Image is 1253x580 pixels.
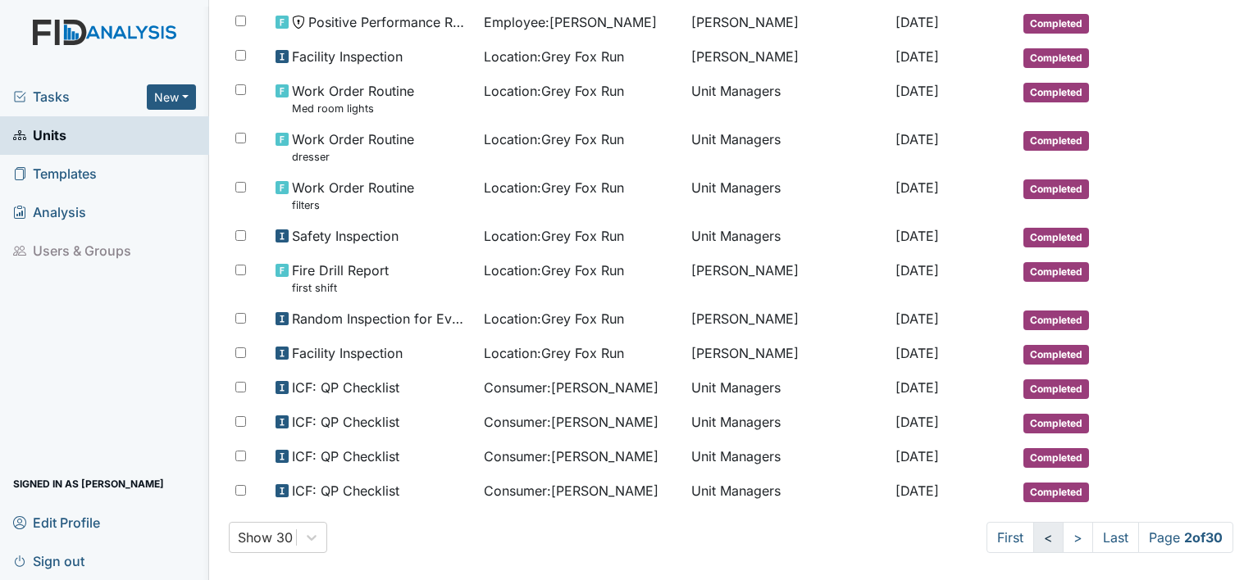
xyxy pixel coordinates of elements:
td: [PERSON_NAME] [685,40,889,75]
span: Completed [1023,262,1089,282]
span: Location : Grey Fox Run [484,226,624,246]
span: Fire Drill Report first shift [292,261,389,296]
span: Completed [1023,14,1089,34]
span: Facility Inspection [292,343,403,363]
span: Consumer : [PERSON_NAME] [484,412,658,432]
td: [PERSON_NAME] [685,6,889,40]
td: [PERSON_NAME] [685,254,889,302]
span: [DATE] [895,179,939,196]
span: Analysis [13,200,86,225]
span: [DATE] [895,48,939,65]
strong: 2 of 30 [1184,529,1223,546]
div: Show 30 [238,528,293,547]
span: Location : Grey Fox Run [484,343,624,363]
span: Completed [1023,48,1089,68]
span: [DATE] [895,310,939,327]
span: Completed [1023,414,1089,433]
small: Med room lights [292,101,414,116]
span: Page [1138,522,1233,553]
span: ICF: QP Checklist [292,446,399,466]
span: ICF: QP Checklist [292,378,399,397]
a: First [986,522,1034,553]
span: Work Order Routine dresser [292,129,414,165]
span: Location : Grey Fox Run [484,261,624,280]
span: [DATE] [895,14,939,30]
nav: task-pagination [986,522,1233,553]
td: Unit Managers [685,406,889,440]
span: Facility Inspection [292,47,403,66]
td: Unit Managers [685,75,889,123]
span: Completed [1023,483,1089,502]
span: Signed in as [PERSON_NAME] [13,471,164,496]
td: Unit Managers [685,123,889,171]
span: Templates [13,161,97,187]
span: [DATE] [895,448,939,464]
span: [DATE] [895,228,939,244]
a: < [1033,522,1064,553]
small: first shift [292,280,389,296]
span: ICF: QP Checklist [292,412,399,432]
small: filters [292,197,414,213]
span: [DATE] [895,345,939,361]
td: [PERSON_NAME] [685,337,889,371]
span: Completed [1023,83,1089,102]
span: Location : Grey Fox Run [484,47,624,66]
span: Edit Profile [13,510,100,535]
span: Random Inspection for Evening [292,309,471,329]
td: Unit Managers [685,220,889,254]
span: ICF: QP Checklist [292,481,399,501]
a: Last [1092,522,1139,553]
span: Completed [1023,179,1089,199]
span: Safety Inspection [292,226,399,246]
a: Tasks [13,87,147,106]
span: Location : Grey Fox Run [484,178,624,197]
span: Location : Grey Fox Run [484,129,624,149]
span: Consumer : [PERSON_NAME] [484,481,658,501]
span: Positive Performance Review [308,12,471,32]
td: Unit Managers [685,371,889,406]
span: Completed [1023,228,1089,247]
span: Location : Grey Fox Run [484,309,624,329]
span: [DATE] [895,262,939,279]
span: [DATE] [895,83,939,99]
span: Completed [1023,310,1089,330]
td: Unit Managers [685,440,889,474]
span: Completed [1023,448,1089,468]
span: Units [13,123,66,148]
td: Unit Managers [685,474,889,509]
small: dresser [292,149,414,165]
span: Consumer : [PERSON_NAME] [484,378,658,397]
span: [DATE] [895,414,939,430]
a: > [1063,522,1093,553]
button: New [147,84,196,110]
span: Work Order Routine Med room lights [292,81,414,116]
span: Consumer : [PERSON_NAME] [484,446,658,466]
td: Unit Managers [685,171,889,220]
span: [DATE] [895,379,939,396]
span: Location : Grey Fox Run [484,81,624,101]
span: Completed [1023,379,1089,399]
span: Sign out [13,548,84,573]
span: Employee : [PERSON_NAME] [484,12,657,32]
span: Completed [1023,131,1089,151]
td: [PERSON_NAME] [685,302,889,337]
span: Completed [1023,345,1089,365]
span: [DATE] [895,483,939,499]
span: Work Order Routine filters [292,178,414,213]
span: [DATE] [895,131,939,147]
